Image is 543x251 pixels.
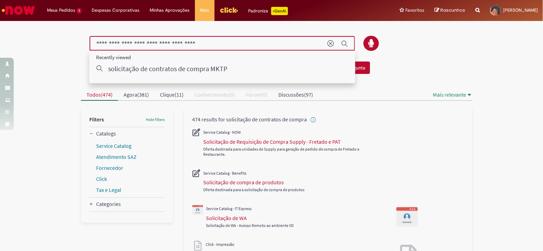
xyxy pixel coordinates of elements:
[79,9,80,13] font: 1
[273,8,286,14] font: +GenAi
[150,7,190,13] font: Minhas Aprovações
[440,7,465,13] font: Rascunhos
[503,7,538,13] font: [PERSON_NAME]
[92,7,140,13] font: Despesas Corporativas
[47,7,75,13] font: Meus Pedidos
[405,7,424,13] font: Favoritos
[200,7,209,13] font: Mais
[220,5,238,15] img: click_logo_yellow_360x200.png
[435,7,465,14] a: Rascunhos
[249,8,268,14] font: Padroniza
[1,3,36,17] img: Serviço agora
